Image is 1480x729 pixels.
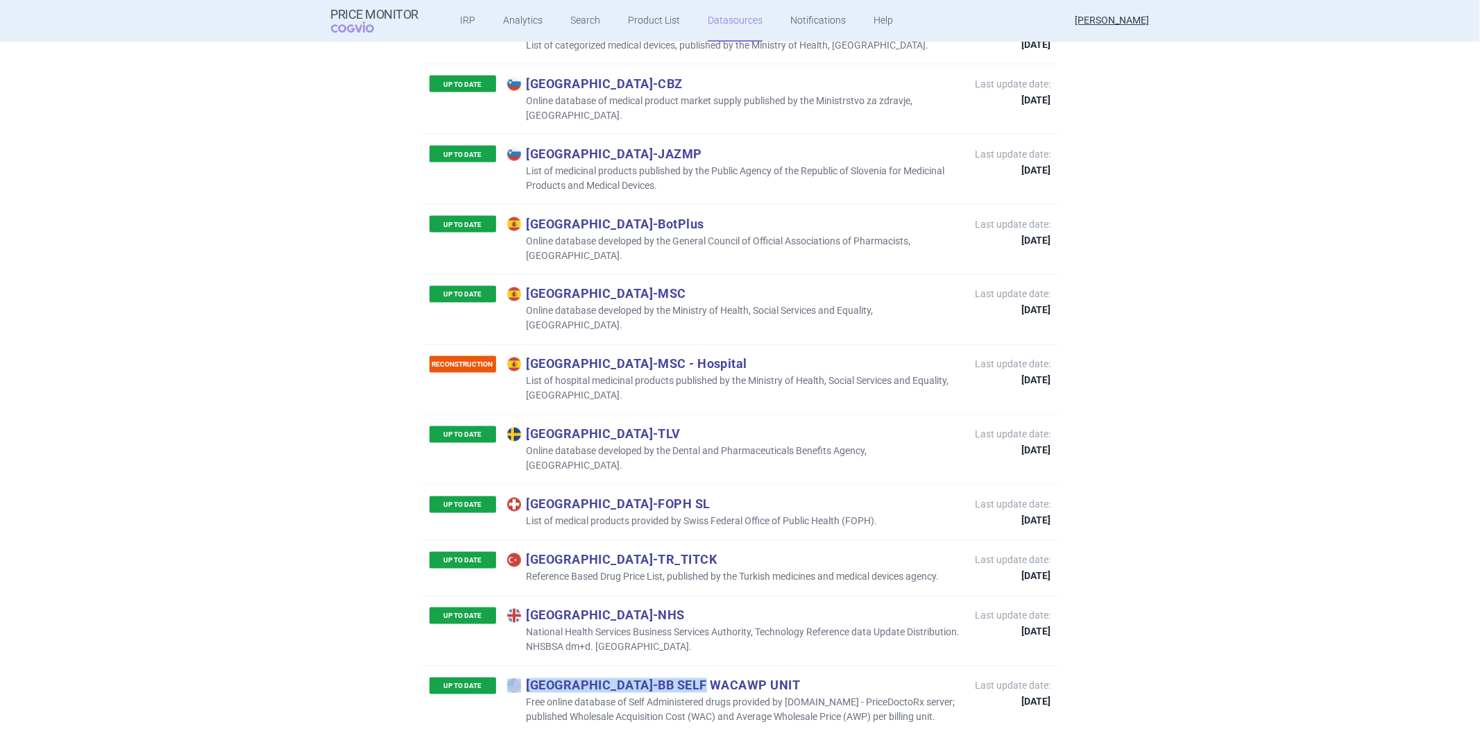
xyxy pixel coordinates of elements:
strong: [DATE] [976,446,1051,455]
strong: [DATE] [976,165,1051,175]
p: Last update date: [976,553,1051,581]
strong: [DATE] [976,305,1051,315]
p: List of medical products provided by Swiss Federal Office of Public Health (FOPH). [507,514,878,529]
p: List of medicinal products published by the Public Agency of the Republic of Slovenia for Medicin... [507,164,962,193]
p: [GEOGRAPHIC_DATA] - CBZ [507,76,962,91]
p: Online database developed by the Ministry of Health, Social Services and Equality, [GEOGRAPHIC_DA... [507,304,962,333]
p: Last update date: [976,77,1051,105]
strong: [DATE] [976,95,1051,105]
p: National Health Services Business Services Authority, Technology Reference data Update Distributi... [507,626,962,655]
p: [GEOGRAPHIC_DATA] - FOPH SL [507,496,878,512]
p: Online database developed by the Dental and Pharmaceuticals Benefits Agency, [GEOGRAPHIC_DATA]. [507,444,962,474]
img: Sweden [507,428,521,442]
p: Last update date: [976,609,1051,637]
img: Spain [507,358,521,371]
p: Online database of medical product market supply published by the Ministrstvo za zdravje, [GEOGRA... [507,94,962,123]
img: Slovenia [507,147,521,161]
img: United Kingdom [507,609,521,623]
p: [GEOGRAPHIC_DATA] - TR_TITCK [507,552,939,567]
p: UP TO DATE [429,496,496,513]
p: Last update date: [976,498,1051,526]
p: Last update date: [976,217,1051,245]
p: [GEOGRAPHIC_DATA] - JAZMP [507,146,962,161]
p: Reference Based Drug Price List, published by the Turkish medicines and medical devices agency. [507,570,939,585]
img: Spain [507,287,521,301]
strong: [DATE] [976,516,1051,526]
p: [GEOGRAPHIC_DATA] - TLV [507,426,962,442]
img: Switzerland [507,498,521,512]
strong: [DATE] [976,235,1051,245]
p: Last update date: [976,679,1051,707]
p: RECONSTRUCTION [429,356,496,373]
p: UP TO DATE [429,552,496,569]
strong: Price Monitor [331,8,419,22]
p: [GEOGRAPHIC_DATA] - MSC [507,286,962,301]
span: COGVIO [331,22,393,33]
strong: [DATE] [976,697,1051,707]
p: UP TO DATE [429,216,496,233]
p: UP TO DATE [429,286,496,303]
p: List of hospital medicinal products published by the Ministry of Health, Social Services and Equa... [507,374,962,403]
img: Slovenia [507,77,521,91]
img: United States [507,679,521,693]
p: [GEOGRAPHIC_DATA] - BotPlus [507,216,962,231]
p: Last update date: [976,358,1051,385]
img: Turkey [507,553,521,567]
p: Free online database of Self Administered drugs provided by [DOMAIN_NAME] - PriceDoctoRx server; ... [507,696,962,725]
strong: [DATE] [976,571,1051,581]
p: UP TO DATE [429,146,496,162]
strong: [DATE] [976,40,1051,49]
p: UP TO DATE [429,678,496,694]
p: UP TO DATE [429,76,496,92]
p: UP TO DATE [429,426,496,443]
p: [GEOGRAPHIC_DATA] - NHS [507,607,962,623]
p: List of categorized medical devices, published by the Ministry of Health, [GEOGRAPHIC_DATA]. [507,38,929,53]
a: Price MonitorCOGVIO [331,8,419,34]
p: [GEOGRAPHIC_DATA] - BB SELF WACAWP UNIT [507,678,962,693]
p: [GEOGRAPHIC_DATA] - MSC - Hospital [507,356,962,371]
strong: [DATE] [976,627,1051,637]
p: Online database developed by the General Council of Official Associations of Pharmacists, [GEOGRA... [507,234,962,263]
strong: [DATE] [976,376,1051,385]
p: UP TO DATE [429,607,496,624]
p: Last update date: [976,428,1051,455]
p: Last update date: [976,287,1051,315]
img: Spain [507,217,521,231]
p: Last update date: [976,147,1051,175]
